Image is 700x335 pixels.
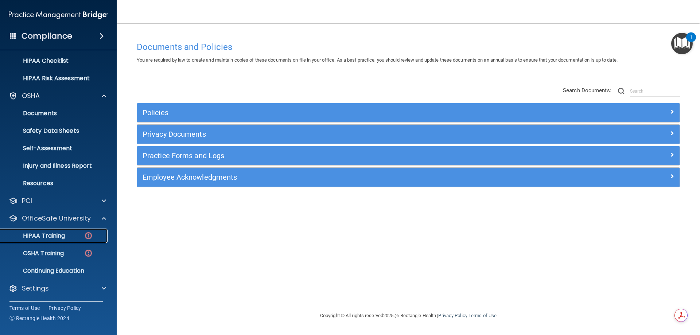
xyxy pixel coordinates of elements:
[22,214,91,223] p: OfficeSafe University
[9,196,106,205] a: PCI
[9,214,106,223] a: OfficeSafe University
[22,91,40,100] p: OSHA
[5,127,104,135] p: Safety Data Sheets
[5,145,104,152] p: Self-Assessment
[5,75,104,82] p: HIPAA Risk Assessment
[9,8,108,22] img: PMB logo
[690,37,692,47] div: 1
[143,171,674,183] a: Employee Acknowledgments
[630,86,680,97] input: Search
[5,110,104,117] p: Documents
[438,313,467,318] a: Privacy Policy
[9,284,106,293] a: Settings
[143,150,674,161] a: Practice Forms and Logs
[671,33,693,54] button: Open Resource Center, 1 new notification
[5,232,65,239] p: HIPAA Training
[137,42,680,52] h4: Documents and Policies
[22,31,72,41] h4: Compliance
[468,313,497,318] a: Terms of Use
[22,284,49,293] p: Settings
[5,180,104,187] p: Resources
[563,87,611,94] span: Search Documents:
[143,107,674,118] a: Policies
[143,109,538,117] h5: Policies
[143,173,538,181] h5: Employee Acknowledgments
[143,130,538,138] h5: Privacy Documents
[143,152,538,160] h5: Practice Forms and Logs
[22,196,32,205] p: PCI
[84,231,93,240] img: danger-circle.6113f641.png
[143,128,674,140] a: Privacy Documents
[84,249,93,258] img: danger-circle.6113f641.png
[9,91,106,100] a: OSHA
[5,162,104,170] p: Injury and Illness Report
[137,57,618,63] span: You are required by law to create and maintain copies of these documents on file in your office. ...
[618,88,625,94] img: ic-search.3b580494.png
[9,315,69,322] span: Ⓒ Rectangle Health 2024
[5,267,104,274] p: Continuing Education
[5,57,104,65] p: HIPAA Checklist
[9,304,40,312] a: Terms of Use
[5,250,64,257] p: OSHA Training
[48,304,81,312] a: Privacy Policy
[664,285,691,312] iframe: Drift Widget Chat Controller
[275,304,541,327] div: Copyright © All rights reserved 2025 @ Rectangle Health | |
